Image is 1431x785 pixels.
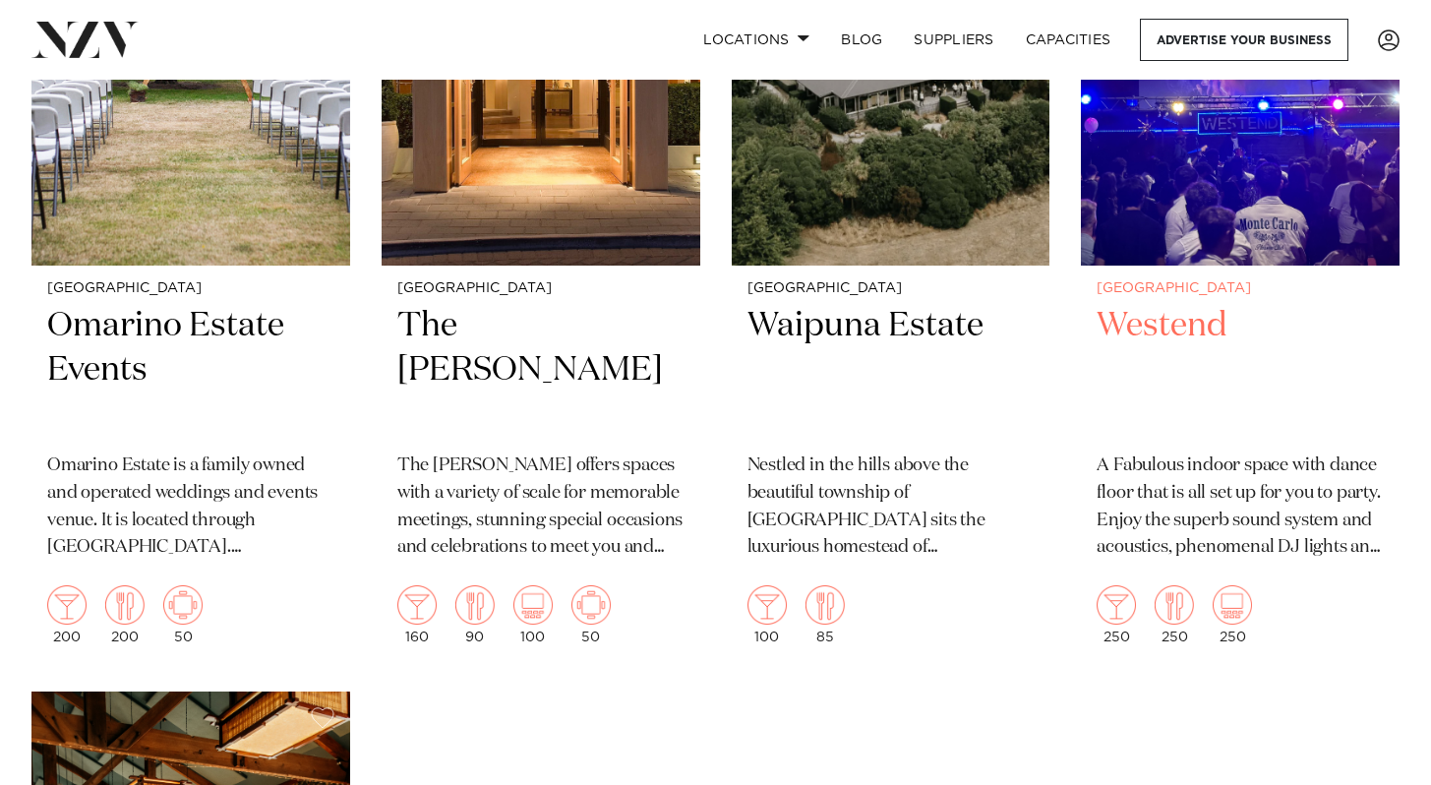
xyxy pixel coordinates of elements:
img: dining.png [455,585,495,625]
div: 100 [513,585,553,644]
img: cocktail.png [397,585,437,625]
img: cocktail.png [47,585,87,625]
div: 85 [805,585,845,644]
img: dining.png [805,585,845,625]
a: Locations [687,19,825,61]
a: BLOG [825,19,898,61]
div: 50 [571,585,611,644]
h2: Waipuna Estate [747,304,1035,437]
div: 100 [747,585,787,644]
small: [GEOGRAPHIC_DATA] [1097,281,1384,296]
div: 200 [105,585,145,644]
p: The [PERSON_NAME] offers spaces with a variety of scale for memorable meetings, stunning special ... [397,453,685,563]
small: [GEOGRAPHIC_DATA] [747,281,1035,296]
h2: Omarino Estate Events [47,304,334,437]
small: [GEOGRAPHIC_DATA] [47,281,334,296]
a: Capacities [1010,19,1127,61]
img: meeting.png [571,585,611,625]
h2: Westend [1097,304,1384,437]
img: nzv-logo.png [31,22,139,57]
small: [GEOGRAPHIC_DATA] [397,281,685,296]
img: cocktail.png [747,585,787,625]
img: theatre.png [513,585,553,625]
div: 250 [1155,585,1194,644]
p: Omarino Estate is a family owned and operated weddings and events venue. It is located through [G... [47,453,334,563]
div: 160 [397,585,437,644]
img: theatre.png [1213,585,1252,625]
img: dining.png [105,585,145,625]
img: dining.png [1155,585,1194,625]
div: 250 [1097,585,1136,644]
div: 250 [1213,585,1252,644]
a: Advertise your business [1140,19,1348,61]
img: meeting.png [163,585,203,625]
h2: The [PERSON_NAME] [397,304,685,437]
p: Nestled in the hills above the beautiful township of [GEOGRAPHIC_DATA] sits the luxurious homeste... [747,453,1035,563]
img: cocktail.png [1097,585,1136,625]
div: 50 [163,585,203,644]
div: 90 [455,585,495,644]
p: A Fabulous indoor space with dance floor that is all set up for you to party. Enjoy the superb so... [1097,453,1384,563]
a: SUPPLIERS [898,19,1009,61]
div: 200 [47,585,87,644]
